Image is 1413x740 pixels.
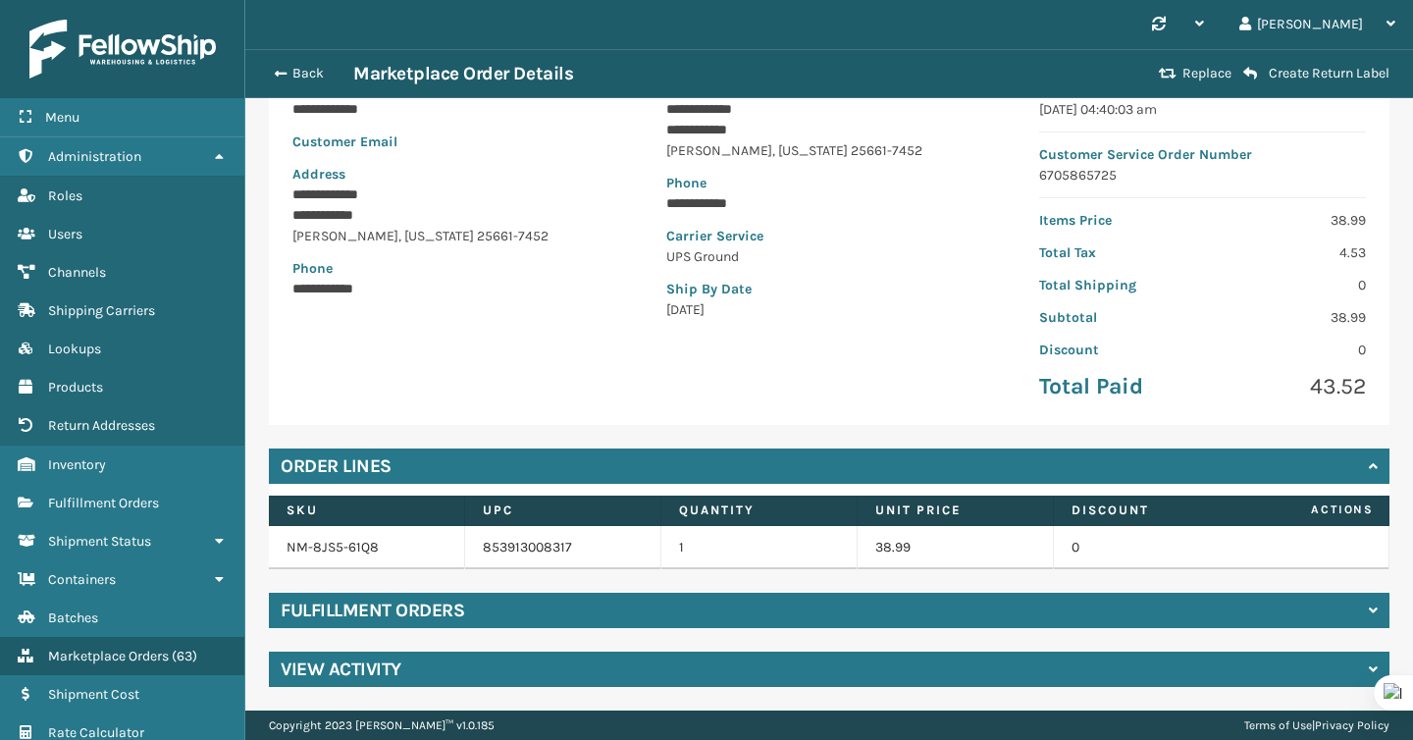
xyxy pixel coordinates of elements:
[483,502,643,519] label: UPC
[679,502,839,519] label: Quantity
[875,502,1035,519] label: Unit Price
[48,226,82,242] span: Users
[1054,526,1250,569] td: 0
[292,226,619,246] p: [PERSON_NAME] , [US_STATE] 25661-7452
[465,526,661,569] td: 853913008317
[48,264,106,281] span: Channels
[1039,307,1190,328] p: Subtotal
[1039,275,1190,295] p: Total Shipping
[666,173,993,193] p: Phone
[172,648,197,664] span: ( 63 )
[1039,340,1190,360] p: Discount
[48,417,155,434] span: Return Addresses
[661,526,858,569] td: 1
[29,20,216,79] img: logo
[48,148,141,165] span: Administration
[1153,65,1237,82] button: Replace
[1039,165,1366,185] p: 6705865725
[48,571,116,588] span: Containers
[1159,67,1177,80] i: Replace
[1039,99,1366,120] p: [DATE] 04:40:03 am
[666,299,993,320] p: [DATE]
[48,379,103,396] span: Products
[48,686,139,703] span: Shipment Cost
[292,258,619,279] p: Phone
[48,495,159,511] span: Fulfillment Orders
[281,454,392,478] h4: Order Lines
[1215,307,1366,328] p: 38.99
[666,226,993,246] p: Carrier Service
[1215,210,1366,231] p: 38.99
[1215,340,1366,360] p: 0
[48,187,82,204] span: Roles
[281,658,401,681] h4: View Activity
[48,533,151,550] span: Shipment Status
[1215,372,1366,401] p: 43.52
[1237,65,1395,82] button: Create Return Label
[269,711,495,740] p: Copyright 2023 [PERSON_NAME]™ v 1.0.185
[292,132,619,152] p: Customer Email
[1215,275,1366,295] p: 0
[1215,242,1366,263] p: 4.53
[263,65,353,82] button: Back
[353,62,573,85] h3: Marketplace Order Details
[45,109,79,126] span: Menu
[48,609,98,626] span: Batches
[666,246,993,267] p: UPS Ground
[1039,210,1190,231] p: Items Price
[1249,494,1386,526] span: Actions
[1039,144,1366,165] p: Customer Service Order Number
[1039,372,1190,401] p: Total Paid
[1072,502,1231,519] label: Discount
[48,302,155,319] span: Shipping Carriers
[287,539,379,555] a: NM-8JS5-61Q8
[48,648,169,664] span: Marketplace Orders
[292,166,345,183] span: Address
[666,140,993,161] p: [PERSON_NAME] , [US_STATE] 25661-7452
[1243,66,1257,81] i: Create Return Label
[48,341,101,357] span: Lookups
[281,599,464,622] h4: Fulfillment Orders
[1244,711,1389,740] div: |
[1039,242,1190,263] p: Total Tax
[1315,718,1389,732] a: Privacy Policy
[287,502,446,519] label: SKU
[48,456,106,473] span: Inventory
[1244,718,1312,732] a: Terms of Use
[666,279,993,299] p: Ship By Date
[858,526,1054,569] td: 38.99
